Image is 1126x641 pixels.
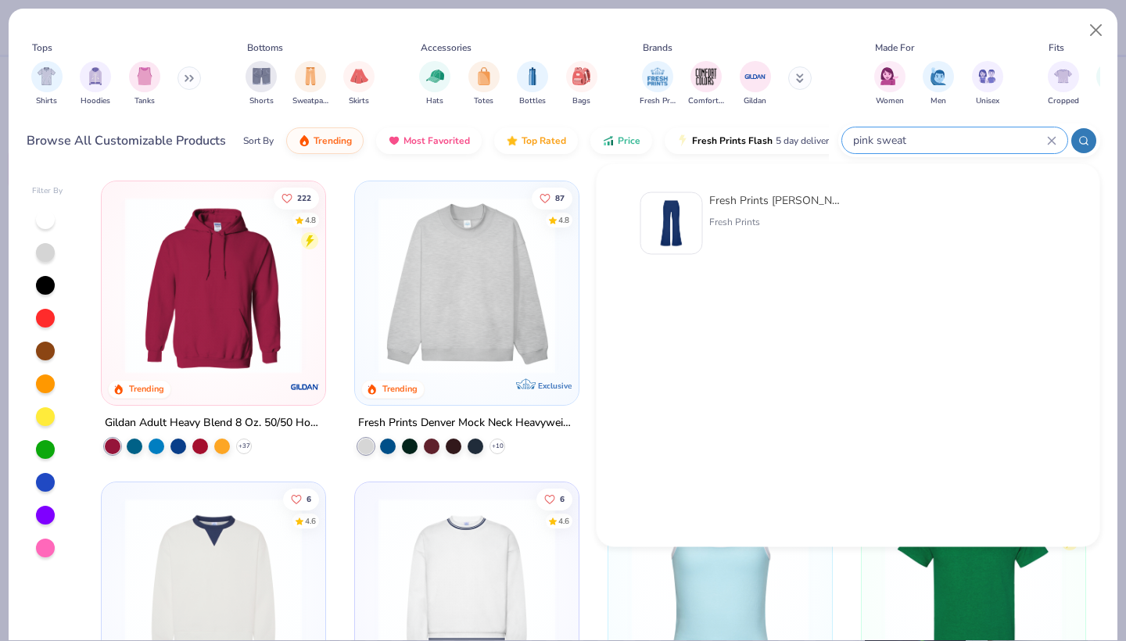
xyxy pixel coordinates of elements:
div: 4.6 [306,515,317,527]
div: Made For [875,41,914,55]
div: filter for Fresh Prints [640,61,676,107]
button: Price [590,127,652,154]
img: f981a934-f33f-4490-a3ad-477cd5e6773b [647,199,696,248]
button: filter button [292,61,328,107]
img: Men Image [930,67,947,85]
img: Women Image [880,67,898,85]
button: filter button [688,61,724,107]
img: Shirts Image [38,67,56,85]
button: Close [1081,16,1111,45]
span: + 37 [238,442,250,451]
img: Bags Image [572,67,590,85]
button: Top Rated [494,127,578,154]
img: TopRated.gif [506,134,518,147]
span: 6 [307,495,312,503]
div: Brands [643,41,672,55]
button: filter button [31,61,63,107]
span: Comfort Colors [688,95,724,107]
div: filter for Comfort Colors [688,61,724,107]
img: Skirts Image [350,67,368,85]
img: 01756b78-01f6-4cc6-8d8a-3c30c1a0c8ac [117,197,310,374]
button: filter button [640,61,676,107]
span: 5 day delivery [776,132,834,150]
div: filter for Shorts [246,61,277,107]
span: Gildan [744,95,766,107]
div: filter for Cropped [1048,61,1079,107]
button: Like [274,187,320,209]
span: Fresh Prints [640,95,676,107]
div: filter for Sweatpants [292,61,328,107]
div: filter for Women [874,61,905,107]
div: Fresh Prints [PERSON_NAME]-over Flared Pants [709,192,841,209]
div: filter for Gildan [740,61,771,107]
button: filter button [517,61,548,107]
img: flash.gif [676,134,689,147]
button: Like [284,488,320,510]
span: Women [876,95,904,107]
span: Shirts [36,95,57,107]
button: Trending [286,127,364,154]
div: 4.8 [558,214,569,226]
img: f5d85501-0dbb-4ee4-b115-c08fa3845d83 [371,197,563,374]
span: Hats [426,95,443,107]
span: 87 [555,194,565,202]
div: filter for Totes [468,61,500,107]
button: filter button [566,61,597,107]
img: Gildan Image [744,65,767,88]
img: Sweatpants Image [302,67,319,85]
span: Shorts [249,95,274,107]
button: Like [532,187,572,209]
span: Fresh Prints Flash [692,134,773,147]
input: Try "T-Shirt" [852,131,1047,149]
div: filter for Hoodies [80,61,111,107]
button: filter button [1048,61,1079,107]
div: Accessories [421,41,472,55]
div: Browse All Customizable Products [27,131,226,150]
button: filter button [246,61,277,107]
div: 4.6 [558,515,569,527]
button: Like [536,488,572,510]
div: filter for Unisex [972,61,1003,107]
button: Fresh Prints Flash5 day delivery [665,127,845,154]
img: Comfort Colors Image [694,65,718,88]
div: filter for Men [923,61,954,107]
img: Hats Image [426,67,444,85]
img: Unisex Image [978,67,996,85]
button: filter button [972,61,1003,107]
div: Bottoms [247,41,283,55]
span: Trending [314,134,352,147]
button: filter button [468,61,500,107]
span: Bottles [519,95,546,107]
div: Fresh Prints Denver Mock Neck Heavyweight Sweatshirt [358,414,576,433]
img: Tanks Image [136,67,153,85]
img: Fresh Prints Image [646,65,669,88]
span: 222 [298,194,312,202]
button: filter button [874,61,905,107]
div: filter for Skirts [343,61,375,107]
div: filter for Shirts [31,61,63,107]
span: Hoodies [81,95,110,107]
span: Men [931,95,946,107]
div: filter for Bags [566,61,597,107]
div: Tops [32,41,52,55]
div: Fresh Prints [709,215,841,229]
span: Most Favorited [403,134,470,147]
img: Totes Image [475,67,493,85]
div: filter for Hats [419,61,450,107]
span: Price [618,134,640,147]
div: Fits [1049,41,1064,55]
span: + 10 [492,442,504,451]
button: filter button [419,61,450,107]
span: 6 [560,495,565,503]
span: Top Rated [522,134,566,147]
div: filter for Bottles [517,61,548,107]
span: Sweatpants [292,95,328,107]
img: Shorts Image [253,67,271,85]
img: Hoodies Image [87,67,104,85]
img: trending.gif [298,134,310,147]
button: Most Favorited [376,127,482,154]
div: Gildan Adult Heavy Blend 8 Oz. 50/50 Hooded Sweatshirt [105,414,322,433]
div: 4.8 [306,214,317,226]
img: Bottles Image [524,67,541,85]
button: filter button [343,61,375,107]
